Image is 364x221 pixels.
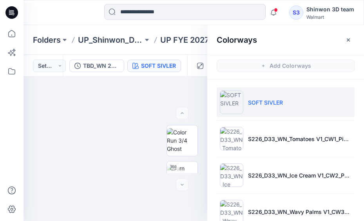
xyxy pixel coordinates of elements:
p: S226_D33_WN_Ice Cream V1_CW2_Peach Smoothie [248,171,351,179]
button: SOFT SIVLER [127,60,181,72]
a: UP FYE 2027 S2 D33 Girls Dresses Shinwon [160,34,225,45]
div: SOFT SIVLER [141,62,176,70]
div: Shinwon 3D team [306,5,354,14]
h2: Colorways [217,35,257,45]
div: Walmart [306,14,354,20]
div: TBD_WN 2Pack Tank Play Dress (Slash Pocket) [83,62,119,70]
p: SOFT SIVLER [248,98,283,107]
img: Turn Table w/ Avatar [167,164,197,189]
p: S226_D33_WN_Tomatoes V1_CW1_Pink Cheer [248,135,351,143]
img: S226_D33_WN_Tomatoes V1_CW1_Pink Cheer [220,127,243,150]
a: UP_Shinwon_D33 Girls Dresses [78,34,143,45]
img: SOFT SIVLER [220,91,243,114]
button: TBD_WN 2Pack Tank Play Dress (Slash Pocket) [69,60,124,72]
img: S226_D33_WN_Ice Cream V1_CW2_Peach Smoothie [220,163,243,187]
img: Color Run 3/4 Ghost [167,128,197,153]
div: S3 [289,5,303,20]
p: S226_D33_WN_Wavy Palms V1_CW3_Aqua Geyser [248,208,351,216]
a: Folders [33,34,61,45]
